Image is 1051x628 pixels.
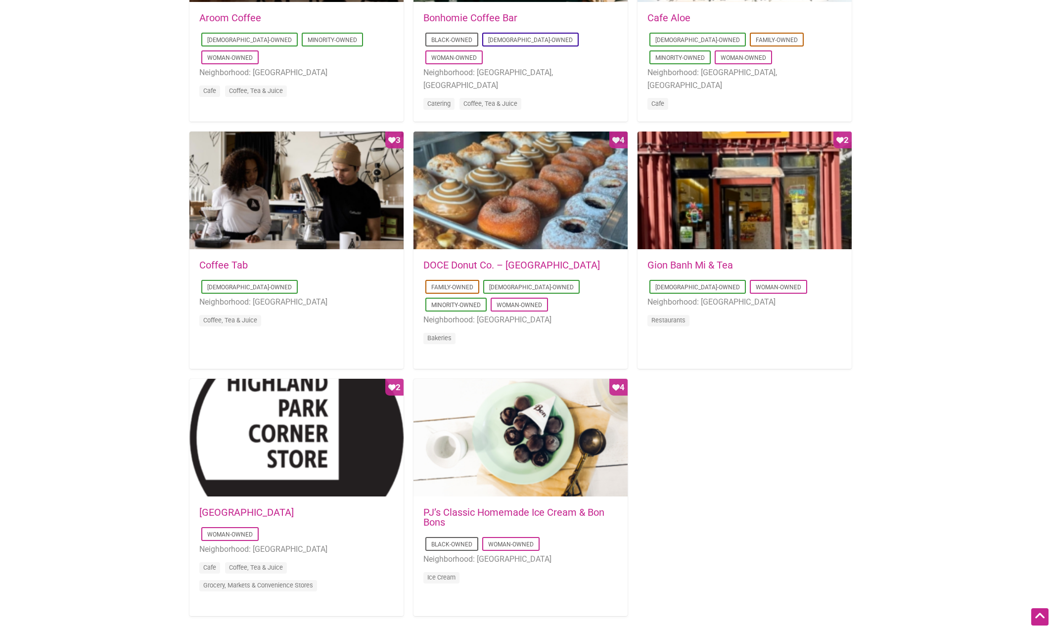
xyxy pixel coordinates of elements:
[423,259,600,271] a: DOCE Donut Co. – [GEOGRAPHIC_DATA]
[463,100,517,107] a: Coffee, Tea & Juice
[655,284,740,291] a: [DEMOGRAPHIC_DATA]-Owned
[199,543,394,556] li: Neighborhood: [GEOGRAPHIC_DATA]
[423,66,618,91] li: Neighborhood: [GEOGRAPHIC_DATA], [GEOGRAPHIC_DATA]
[427,100,451,107] a: Catering
[497,302,542,309] a: Woman-Owned
[756,284,801,291] a: Woman-Owned
[207,54,253,61] a: Woman-Owned
[431,541,472,548] a: Black-Owned
[431,54,477,61] a: Woman-Owned
[431,284,473,291] a: Family-Owned
[427,574,456,581] a: Ice Cream
[756,37,798,44] a: Family-Owned
[647,259,733,271] a: Gion Banh Mi & Tea
[655,54,705,61] a: Minority-Owned
[647,66,842,91] li: Neighborhood: [GEOGRAPHIC_DATA], [GEOGRAPHIC_DATA]
[427,334,452,342] a: Bakeries
[488,37,573,44] a: [DEMOGRAPHIC_DATA]-Owned
[199,66,394,79] li: Neighborhood: [GEOGRAPHIC_DATA]
[647,12,690,24] a: Cafe Aloe
[308,37,357,44] a: Minority-Owned
[203,87,216,94] a: Cafe
[423,506,604,528] a: PJ’s Classic Homemade Ice Cream & Bon Bons
[431,37,472,44] a: Black-Owned
[1031,608,1049,626] div: Scroll Back to Top
[721,54,766,61] a: Woman-Owned
[229,87,283,94] a: Coffee, Tea & Juice
[655,37,740,44] a: [DEMOGRAPHIC_DATA]-Owned
[647,296,842,309] li: Neighborhood: [GEOGRAPHIC_DATA]
[203,316,257,324] a: Coffee, Tea & Juice
[207,284,292,291] a: [DEMOGRAPHIC_DATA]-Owned
[199,12,261,24] a: Aroom Coffee
[199,506,294,518] a: [GEOGRAPHIC_DATA]
[651,100,664,107] a: Cafe
[207,37,292,44] a: [DEMOGRAPHIC_DATA]-Owned
[229,564,283,571] a: Coffee, Tea & Juice
[199,296,394,309] li: Neighborhood: [GEOGRAPHIC_DATA]
[489,284,574,291] a: [DEMOGRAPHIC_DATA]-Owned
[423,553,618,566] li: Neighborhood: [GEOGRAPHIC_DATA]
[203,582,313,589] a: Grocery, Markets & Convenience Stores
[431,302,481,309] a: Minority-Owned
[488,541,534,548] a: Woman-Owned
[199,259,248,271] a: Coffee Tab
[423,314,618,326] li: Neighborhood: [GEOGRAPHIC_DATA]
[423,12,517,24] a: Bonhomie Coffee Bar
[651,316,685,324] a: Restaurants
[203,564,216,571] a: Cafe
[207,531,253,538] a: Woman-Owned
